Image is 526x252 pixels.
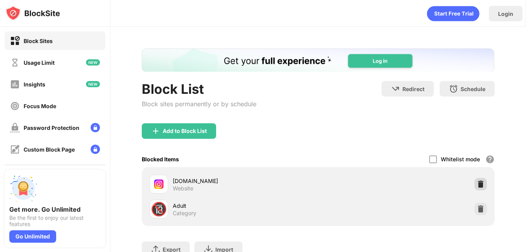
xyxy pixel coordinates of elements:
[154,180,163,189] img: favicons
[142,81,256,97] div: Block List
[441,156,480,162] div: Whitelist mode
[163,128,207,134] div: Add to Block List
[10,101,20,111] img: focus-off.svg
[24,146,75,153] div: Custom Block Page
[9,174,37,202] img: push-unlimited.svg
[173,177,318,185] div: [DOMAIN_NAME]
[173,185,193,192] div: Website
[151,201,167,217] div: 🔞
[5,5,60,21] img: logo-blocksite.svg
[24,81,45,88] div: Insights
[91,123,100,132] img: lock-menu.svg
[10,36,20,46] img: block-on.svg
[9,205,101,213] div: Get more. Go Unlimited
[142,48,494,72] iframe: Banner
[173,202,318,210] div: Adult
[91,145,100,154] img: lock-menu.svg
[86,59,100,66] img: new-icon.svg
[10,58,20,67] img: time-usage-off.svg
[10,79,20,89] img: insights-off.svg
[24,38,53,44] div: Block Sites
[9,230,56,243] div: Go Unlimited
[142,100,256,108] div: Block sites permanently or by schedule
[24,59,55,66] div: Usage Limit
[173,210,196,217] div: Category
[367,8,518,87] iframe: Sign in with Google Dialog
[24,124,79,131] div: Password Protection
[10,123,20,133] img: password-protection-off.svg
[427,6,480,21] div: animation
[86,81,100,87] img: new-icon.svg
[142,156,179,162] div: Blocked Items
[10,145,20,154] img: customize-block-page-off.svg
[24,103,56,109] div: Focus Mode
[9,215,101,227] div: Be the first to enjoy our latest features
